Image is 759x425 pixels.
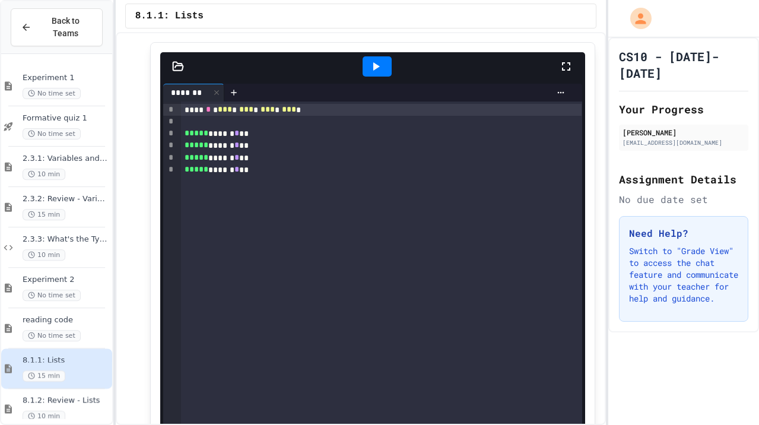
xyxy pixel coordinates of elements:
[623,138,745,147] div: [EMAIL_ADDRESS][DOMAIN_NAME]
[619,192,748,207] div: No due date set
[23,234,110,245] span: 2.3.3: What's the Type?
[23,154,110,164] span: 2.3.1: Variables and Data Types
[11,8,103,46] button: Back to Teams
[23,315,110,325] span: reading code
[23,209,65,220] span: 15 min
[23,128,81,139] span: No time set
[23,370,65,382] span: 15 min
[23,249,65,261] span: 10 min
[23,88,81,99] span: No time set
[23,275,110,285] span: Experiment 2
[23,290,81,301] span: No time set
[623,127,745,138] div: [PERSON_NAME]
[23,396,110,406] span: 8.1.2: Review - Lists
[39,15,93,40] span: Back to Teams
[629,245,738,305] p: Switch to "Grade View" to access the chat feature and communicate with your teacher for help and ...
[619,48,748,81] h1: CS10 - [DATE]-[DATE]
[619,171,748,188] h2: Assignment Details
[23,73,110,83] span: Experiment 1
[23,194,110,204] span: 2.3.2: Review - Variables and Data Types
[23,356,110,366] span: 8.1.1: Lists
[629,226,738,240] h3: Need Help?
[23,169,65,180] span: 10 min
[23,113,110,123] span: Formative quiz 1
[135,9,204,23] span: 8.1.1: Lists
[23,330,81,341] span: No time set
[618,5,655,32] div: My Account
[619,101,748,118] h2: Your Progress
[23,411,65,422] span: 10 min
